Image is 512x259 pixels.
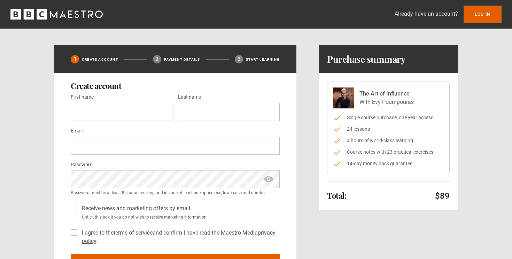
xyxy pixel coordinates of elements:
label: Email [71,127,83,135]
li: Course notes with 23 practical exercises [333,148,444,156]
a: terms of service [114,229,153,236]
label: Password [71,161,93,169]
label: Last name [178,93,201,101]
p: Create Account [82,57,118,62]
p: Already have an account? [395,10,458,18]
p: $89 [435,190,450,201]
div: 3 [235,55,243,63]
h1: Purchase summary [327,54,405,65]
svg: BBC Maestro [10,9,103,20]
label: First name [71,93,94,101]
h2: Total: [327,191,346,200]
li: 4 hours of world-class learning [333,137,444,144]
label: I agree to the and confirm I have read the Maestro Media . [79,229,280,245]
li: Single course purchase, one year access [333,114,444,121]
h2: Create account [71,82,280,90]
small: Password must be at least 8 characters long and include at least one uppercase, lowercase and num... [71,190,280,196]
small: Untick this box if you do not wish to receive marketing information. [79,214,280,220]
span: show password [263,170,274,188]
a: Log In [464,6,502,23]
p: The Art of Influence [359,90,414,98]
div: 2 [153,55,161,63]
p: With Evy Poumpouras [359,98,414,106]
p: Payment details [164,57,200,62]
li: 14-day money back guarantee [333,160,444,167]
p: Start learning [246,57,280,62]
div: 1 [71,55,79,63]
label: Receive news and marketing offers by email. [79,204,192,213]
li: 24 lessons [333,125,444,133]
